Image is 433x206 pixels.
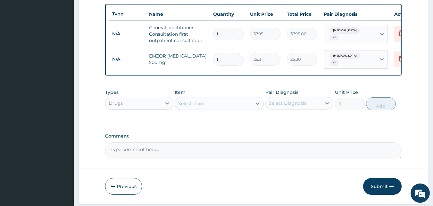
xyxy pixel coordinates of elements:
th: Total Price [284,8,321,21]
label: Pair Diagnosis [265,89,298,95]
label: Types [105,90,119,95]
div: Drugs [109,100,123,106]
td: N/A [109,28,146,40]
div: Select Diagnosis [269,100,306,106]
th: Pair Diagnosis [321,8,391,21]
textarea: Type your message and hit 'Enter' [3,138,122,160]
th: Actions [391,8,423,21]
th: Type [109,8,146,20]
span: [MEDICAL_DATA] [330,27,360,34]
td: EMZOR [MEDICAL_DATA] 500mg [146,49,210,69]
td: N/A [109,53,146,65]
label: Comment [105,133,402,139]
span: We're online! [37,62,88,127]
th: Unit Price [247,8,284,21]
img: d_794563401_company_1708531726252_794563401 [12,32,26,48]
label: Item [175,89,186,95]
button: Submit [363,178,402,195]
th: Name [146,8,210,21]
td: General practitioner Consultation first outpatient consultation [146,21,210,47]
th: Quantity [210,8,247,21]
button: Add [366,97,396,110]
button: Previous [105,178,142,195]
div: Select Item [178,100,204,107]
span: + 1 [330,34,339,41]
span: + 1 [330,59,339,66]
div: Chat with us now [33,36,108,44]
div: Minimize live chat window [105,3,121,19]
label: Unit Price [335,89,358,95]
span: [MEDICAL_DATA] [330,53,360,59]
